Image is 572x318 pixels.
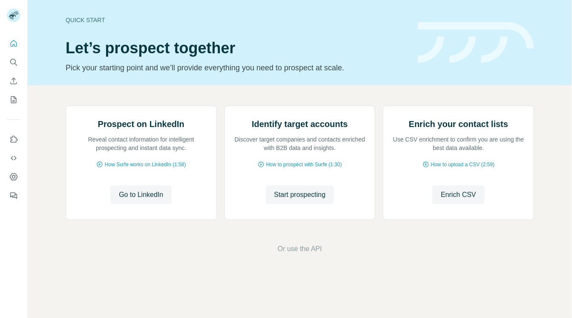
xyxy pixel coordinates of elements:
[278,244,322,254] button: Or use the API
[252,118,348,130] h2: Identify target accounts
[409,118,508,130] h2: Enrich your contact lists
[441,190,476,200] span: Enrich CSV
[105,161,186,168] span: How Surfe works on LinkedIn (1:58)
[266,161,342,168] span: How to prospect with Surfe (1:30)
[392,135,525,152] p: Use CSV enrichment to confirm you are using the best data available.
[432,185,485,204] button: Enrich CSV
[274,190,326,200] span: Start prospecting
[7,169,20,185] button: Dashboard
[7,188,20,203] button: Feedback
[110,185,172,204] button: Go to LinkedIn
[7,36,20,51] button: Quick start
[431,161,494,168] span: How to upload a CSV (2:59)
[75,135,208,152] p: Reveal contact information for intelligent prospecting and instant data sync.
[7,132,20,147] button: Use Surfe on LinkedIn
[7,73,20,89] button: Enrich CSV
[66,16,408,24] div: Quick start
[266,185,334,204] button: Start prospecting
[98,118,184,130] h2: Prospect on LinkedIn
[7,150,20,166] button: Use Surfe API
[418,22,534,64] img: banner
[119,190,163,200] span: Go to LinkedIn
[66,62,408,74] p: Pick your starting point and we’ll provide everything you need to prospect at scale.
[66,40,408,57] h1: Let’s prospect together
[233,135,367,152] p: Discover target companies and contacts enriched with B2B data and insights.
[7,92,20,107] button: My lists
[7,55,20,70] button: Search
